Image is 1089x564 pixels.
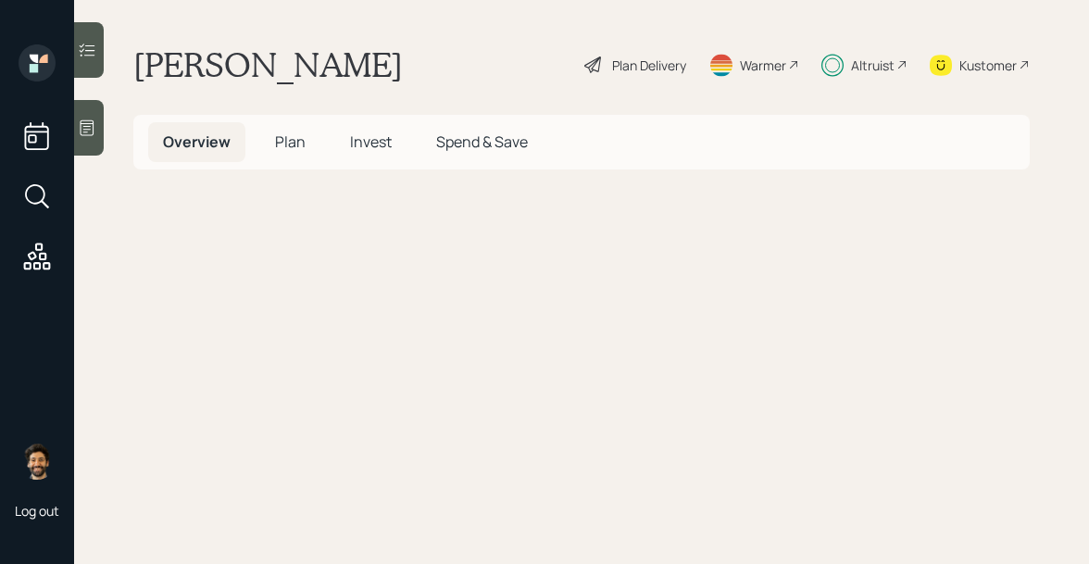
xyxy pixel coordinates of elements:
span: Overview [163,132,231,152]
div: Kustomer [959,56,1017,75]
span: Plan [275,132,306,152]
div: Altruist [851,56,895,75]
span: Spend & Save [436,132,528,152]
h1: [PERSON_NAME] [133,44,403,85]
div: Warmer [740,56,786,75]
span: Invest [350,132,392,152]
div: Plan Delivery [612,56,686,75]
img: eric-schwartz-headshot.png [19,443,56,480]
div: Log out [15,502,59,520]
